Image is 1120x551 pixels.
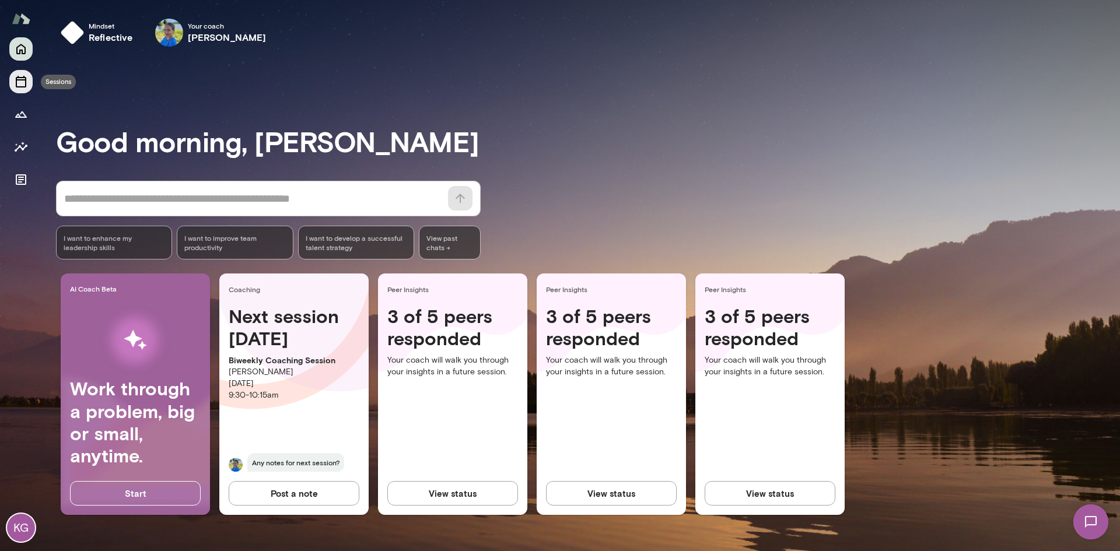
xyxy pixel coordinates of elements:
[546,285,681,294] span: Peer Insights
[419,226,481,259] span: View past chats ->
[387,285,523,294] span: Peer Insights
[12,8,30,30] img: Mento
[9,103,33,126] button: Growth Plan
[41,75,76,89] div: Sessions
[83,303,187,377] img: AI Workflows
[89,30,133,44] h6: reflective
[229,481,359,506] button: Post a note
[9,135,33,159] button: Insights
[64,233,164,252] span: I want to enhance my leadership skills
[70,284,205,293] span: AI Coach Beta
[70,481,201,506] button: Start
[177,226,293,259] div: I want to improve team productivity
[229,366,359,378] p: [PERSON_NAME]
[188,30,267,44] h6: [PERSON_NAME]
[70,377,201,467] h4: Work through a problem, big or small, anytime.
[61,21,84,44] img: mindset
[705,285,840,294] span: Peer Insights
[7,514,35,542] div: KG
[546,481,677,506] button: View status
[229,285,364,294] span: Coaching
[705,305,835,350] h4: 3 of 5 peers responded
[229,378,359,389] p: [DATE]
[229,305,359,350] h4: Next session [DATE]
[89,21,133,30] span: Mindset
[56,226,172,259] div: I want to enhance my leadership skills
[247,453,344,472] span: Any notes for next session?
[229,458,243,472] img: Lauren
[229,355,359,366] p: Biweekly Coaching Session
[546,355,677,378] p: Your coach will walk you through your insights in a future session.
[184,233,285,252] span: I want to improve team productivity
[9,168,33,191] button: Documents
[387,481,518,506] button: View status
[56,125,1120,157] h3: Good morning, [PERSON_NAME]
[188,21,267,30] span: Your coach
[298,226,414,259] div: I want to develop a successful talent strategy
[155,19,183,47] img: Lauren Gambee
[9,37,33,61] button: Home
[229,389,359,401] p: 9:30 - 10:15am
[705,355,835,378] p: Your coach will walk you through your insights in a future session.
[306,233,407,252] span: I want to develop a successful talent strategy
[387,305,518,350] h4: 3 of 5 peers responded
[56,14,142,51] button: Mindsetreflective
[705,481,835,506] button: View status
[387,355,518,378] p: Your coach will walk you through your insights in a future session.
[9,70,33,93] button: Sessions
[147,14,275,51] div: Lauren GambeeYour coach[PERSON_NAME]
[546,305,677,350] h4: 3 of 5 peers responded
